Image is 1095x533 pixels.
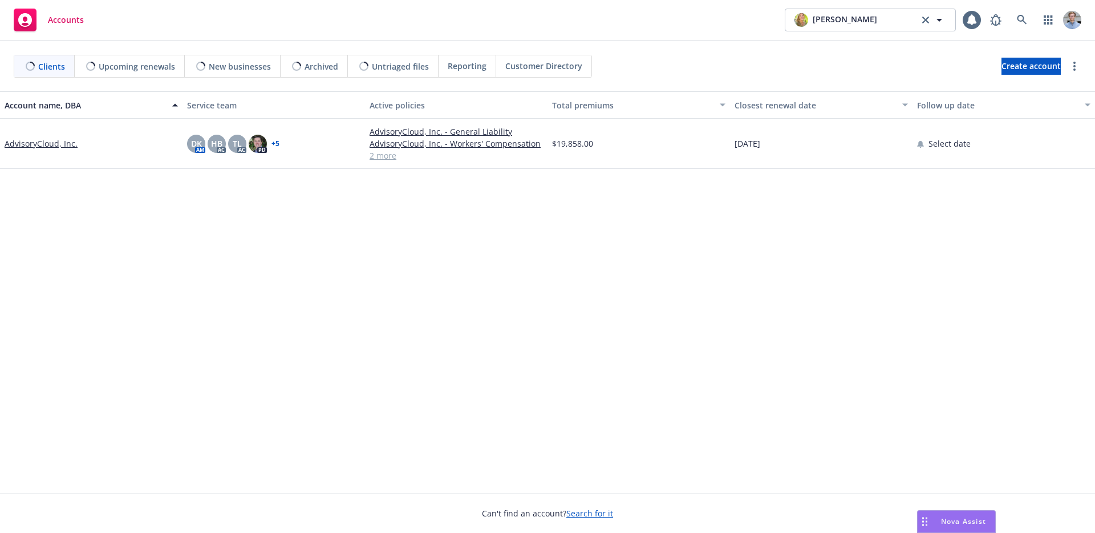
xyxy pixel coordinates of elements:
span: [DATE] [735,138,760,150]
a: AdvisoryCloud, Inc. [5,138,78,150]
a: Switch app [1037,9,1060,31]
span: Untriaged files [372,60,429,72]
div: Closest renewal date [735,99,895,111]
div: Drag to move [918,511,932,532]
button: Active policies [365,91,547,119]
span: New businesses [209,60,271,72]
img: photo [794,13,808,27]
span: Select date [928,138,971,150]
div: Account name, DBA [5,99,165,111]
a: Search [1011,9,1033,31]
button: Follow up date [912,91,1095,119]
a: Search for it [566,508,613,519]
span: TL [233,138,242,150]
a: Accounts [9,4,88,36]
span: Clients [38,60,65,72]
span: Can't find an account? [482,507,613,519]
a: AdvisoryCloud, Inc. - General Liability [370,126,543,138]
a: clear selection [919,13,932,27]
div: Service team [187,99,360,111]
span: Create account [1001,55,1061,77]
button: Nova Assist [917,510,996,533]
button: Closest renewal date [730,91,912,119]
span: Accounts [48,15,84,25]
span: [PERSON_NAME] [813,13,877,27]
button: Service team [182,91,365,119]
a: + 5 [271,140,279,147]
span: Customer Directory [505,60,582,72]
div: Follow up date [917,99,1078,111]
span: Archived [305,60,338,72]
span: HB [211,138,222,150]
a: Report a Bug [984,9,1007,31]
span: Nova Assist [941,516,986,526]
span: Upcoming renewals [99,60,175,72]
button: Total premiums [547,91,730,119]
a: 2 more [370,150,543,161]
a: more [1068,59,1081,73]
img: photo [249,135,267,153]
div: Total premiums [552,99,713,111]
span: $19,858.00 [552,138,593,150]
img: photo [1063,11,1081,29]
button: photo[PERSON_NAME]clear selection [785,9,956,31]
a: AdvisoryCloud, Inc. - Workers' Compensation [370,138,543,150]
div: Active policies [370,99,543,111]
span: Reporting [448,60,486,72]
a: Create account [1001,58,1061,75]
span: DK [191,138,202,150]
